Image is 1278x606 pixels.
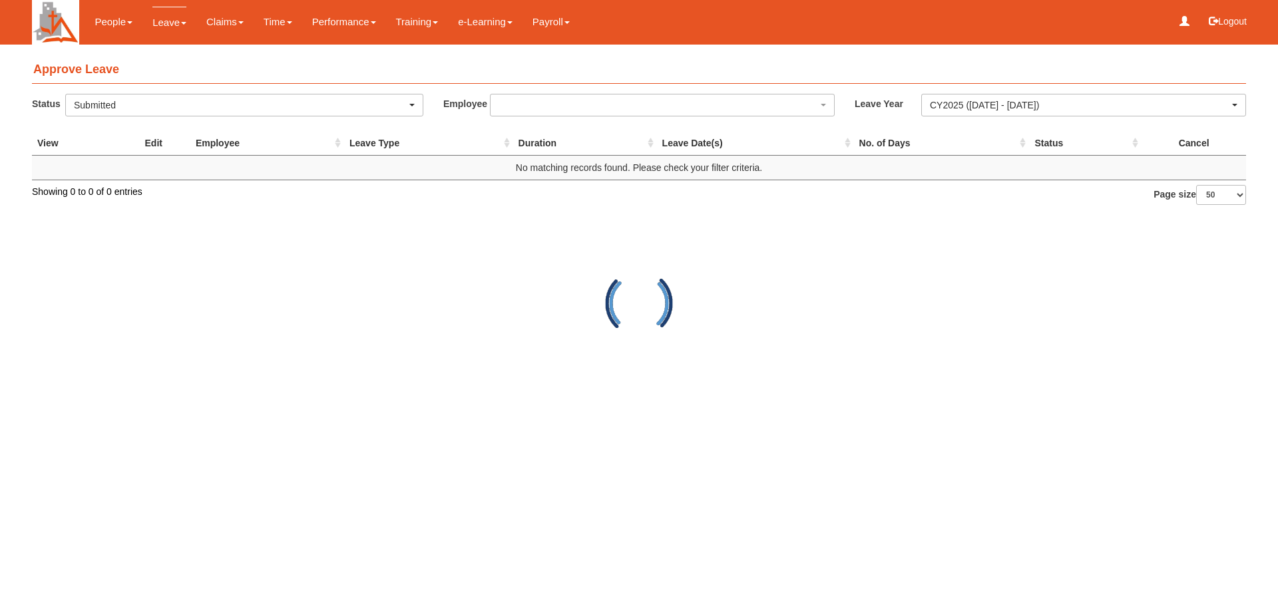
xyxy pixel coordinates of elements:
th: Duration : activate to sort column ascending [513,131,657,156]
a: Payroll [532,7,570,37]
th: Leave Date(s) : activate to sort column ascending [657,131,854,156]
select: Page size [1196,185,1246,205]
a: Training [396,7,439,37]
a: e-Learning [458,7,513,37]
button: Logout [1199,5,1256,37]
label: Employee [443,94,490,113]
div: Submitted [74,98,407,112]
button: CY2025 ([DATE] - [DATE]) [921,94,1246,116]
th: View [32,131,117,156]
td: No matching records found. Please check your filter criteria. [32,155,1246,180]
a: Claims [206,7,244,37]
a: Leave [152,7,186,38]
a: Time [264,7,292,37]
a: Performance [312,7,376,37]
a: People [95,7,132,37]
th: Edit [117,131,190,156]
th: Status : activate to sort column ascending [1029,131,1142,156]
th: Leave Type : activate to sort column ascending [344,131,513,156]
label: Page size [1154,185,1246,205]
div: CY2025 ([DATE] - [DATE]) [930,98,1229,112]
th: No. of Days : activate to sort column ascending [854,131,1030,156]
button: Submitted [65,94,423,116]
label: Status [32,94,65,113]
th: Employee : activate to sort column ascending [190,131,344,156]
th: Cancel [1142,131,1246,156]
label: Leave Year [855,94,921,113]
h4: Approve Leave [32,57,1246,84]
